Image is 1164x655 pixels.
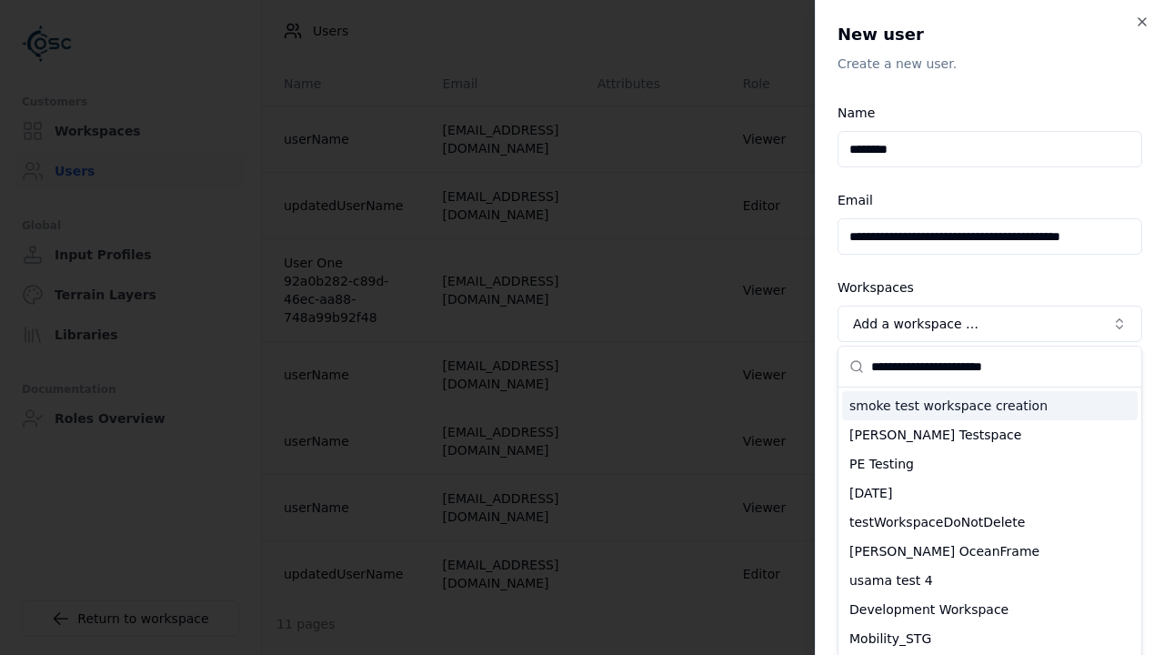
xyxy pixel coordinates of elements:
div: [PERSON_NAME] Testspace [842,420,1138,449]
div: Mobility_STG [842,624,1138,653]
div: [DATE] [842,479,1138,508]
div: smoke test workspace creation [842,391,1138,420]
div: usama test 4 [842,566,1138,595]
div: PE Testing [842,449,1138,479]
div: Development Workspace [842,595,1138,624]
div: [PERSON_NAME] OceanFrame [842,537,1138,566]
div: testWorkspaceDoNotDelete [842,508,1138,537]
